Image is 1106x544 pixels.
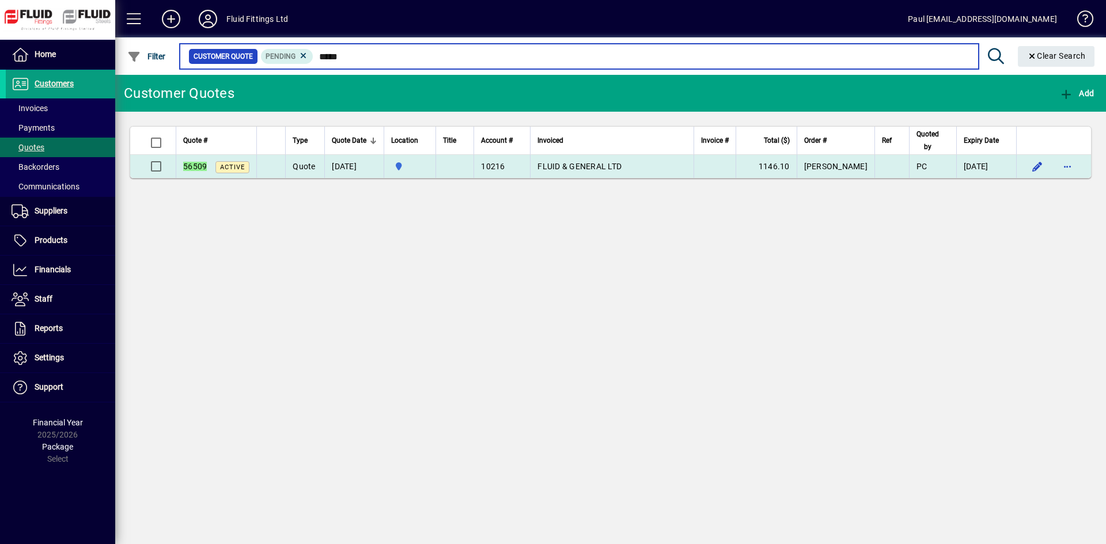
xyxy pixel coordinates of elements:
[391,134,418,147] span: Location
[6,226,115,255] a: Products
[916,162,927,171] span: PC
[332,134,366,147] span: Quote Date
[127,52,166,61] span: Filter
[6,197,115,226] a: Suppliers
[293,162,315,171] span: Quote
[6,314,115,343] a: Reports
[293,134,308,147] span: Type
[391,134,429,147] div: Location
[6,138,115,157] a: Quotes
[266,52,296,60] span: Pending
[12,182,79,191] span: Communications
[35,353,64,362] span: Settings
[1059,89,1094,98] span: Add
[324,155,384,178] td: [DATE]
[736,155,797,178] td: 1146.10
[6,256,115,284] a: Financials
[964,134,999,147] span: Expiry Date
[183,162,207,171] em: 56509
[220,163,245,171] span: Active
[908,10,1057,28] div: Paul [EMAIL_ADDRESS][DOMAIN_NAME]
[35,324,63,333] span: Reports
[481,134,523,147] div: Account #
[804,134,868,147] div: Order #
[804,134,827,147] span: Order #
[916,128,939,153] span: Quoted by
[190,9,226,29] button: Profile
[916,128,949,153] div: Quoted by
[443,134,467,147] div: Title
[1018,46,1095,67] button: Clear
[537,134,563,147] span: Invoiced
[6,177,115,196] a: Communications
[35,235,67,245] span: Products
[701,134,729,147] span: Invoice #
[1027,51,1086,60] span: Clear Search
[35,294,52,303] span: Staff
[537,162,622,171] span: FLUID & GENERAL LTD
[1028,157,1047,176] button: Edit
[964,134,1009,147] div: Expiry Date
[481,162,505,171] span: 10216
[956,155,1016,178] td: [DATE]
[35,265,71,274] span: Financials
[537,134,686,147] div: Invoiced
[261,49,313,64] mat-chip: Pending Status: Pending
[882,134,892,147] span: Ref
[391,160,429,173] span: AUCKLAND
[124,84,234,102] div: Customer Quotes
[1069,2,1092,40] a: Knowledge Base
[226,10,288,28] div: Fluid Fittings Ltd
[6,118,115,138] a: Payments
[6,40,115,69] a: Home
[12,143,44,152] span: Quotes
[6,157,115,177] a: Backorders
[153,9,190,29] button: Add
[35,50,56,59] span: Home
[194,51,253,62] span: Customer Quote
[481,134,513,147] span: Account #
[183,134,249,147] div: Quote #
[35,206,67,215] span: Suppliers
[124,46,169,67] button: Filter
[12,104,48,113] span: Invoices
[183,134,207,147] span: Quote #
[35,79,74,88] span: Customers
[764,134,790,147] span: Total ($)
[12,162,59,172] span: Backorders
[1056,83,1097,104] button: Add
[882,134,902,147] div: Ref
[42,442,73,451] span: Package
[6,98,115,118] a: Invoices
[6,373,115,402] a: Support
[6,344,115,372] a: Settings
[1058,157,1077,176] button: More options
[332,134,377,147] div: Quote Date
[35,382,63,391] span: Support
[443,134,456,147] span: Title
[12,123,55,132] span: Payments
[33,418,83,427] span: Financial Year
[6,285,115,314] a: Staff
[804,162,868,171] span: [PERSON_NAME]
